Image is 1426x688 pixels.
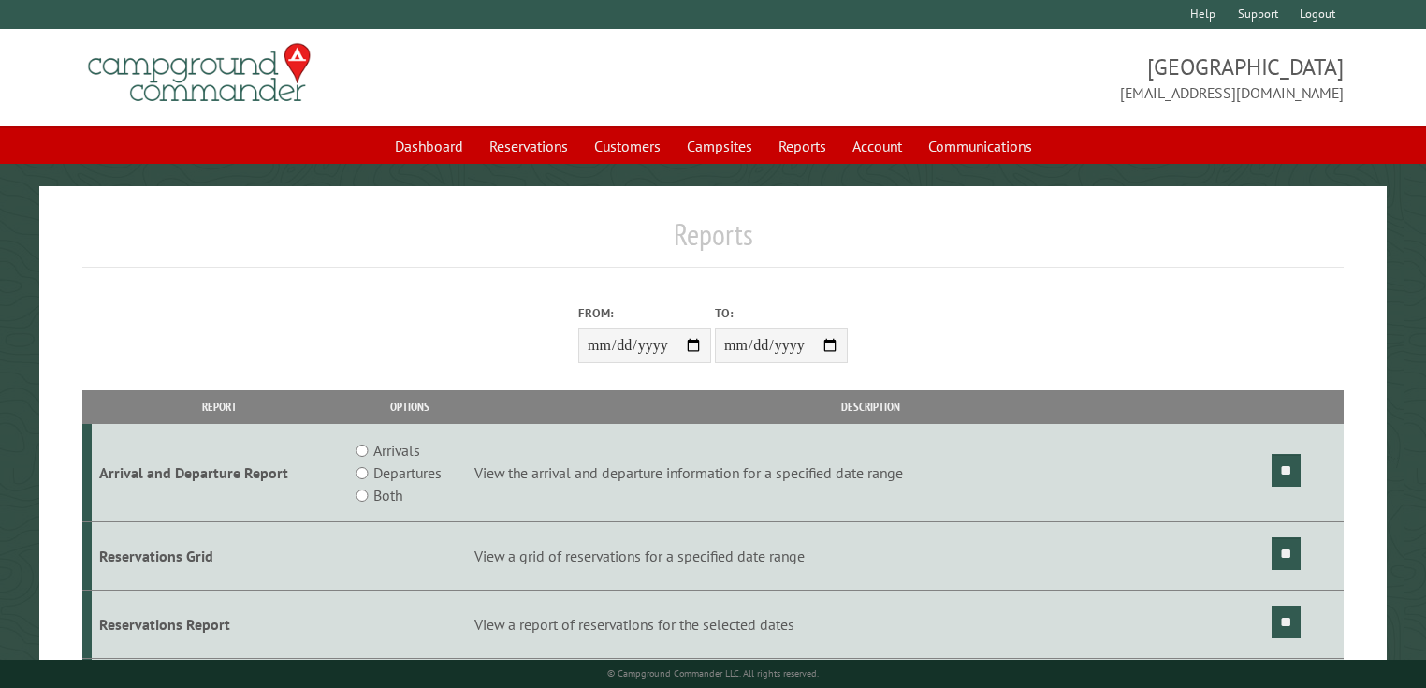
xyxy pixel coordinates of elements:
a: Reservations [478,128,579,164]
label: From: [578,304,711,322]
img: Campground Commander [82,37,316,110]
a: Account [841,128,913,164]
a: Campsites [676,128,764,164]
a: Customers [583,128,672,164]
td: Reservations Report [92,590,348,658]
label: Both [373,484,402,506]
th: Options [348,390,473,423]
a: Reports [767,128,837,164]
th: Description [472,390,1269,423]
td: View a grid of reservations for a specified date range [472,522,1269,591]
small: © Campground Commander LLC. All rights reserved. [607,667,819,680]
label: Departures [373,461,442,484]
a: Communications [917,128,1043,164]
label: Arrivals [373,439,420,461]
a: Dashboard [384,128,474,164]
label: To: [715,304,848,322]
td: View the arrival and departure information for a specified date range [472,424,1269,522]
td: Arrival and Departure Report [92,424,348,522]
span: [GEOGRAPHIC_DATA] [EMAIL_ADDRESS][DOMAIN_NAME] [713,51,1344,104]
td: View a report of reservations for the selected dates [472,590,1269,658]
h1: Reports [82,216,1345,268]
td: Reservations Grid [92,522,348,591]
th: Report [92,390,348,423]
